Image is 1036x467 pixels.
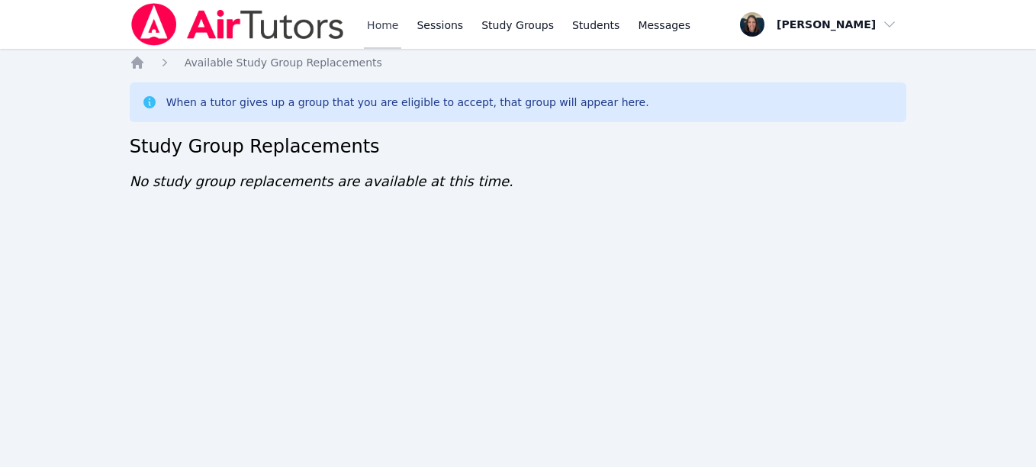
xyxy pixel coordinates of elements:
span: Messages [638,18,690,33]
span: Available Study Group Replacements [185,56,382,69]
span: No study group replacements are available at this time. [130,173,513,189]
h2: Study Group Replacements [130,134,907,159]
a: Available Study Group Replacements [185,55,382,70]
div: When a tutor gives up a group that you are eligible to accept, that group will appear here. [166,95,649,110]
img: Air Tutors [130,3,346,46]
nav: Breadcrumb [130,55,907,70]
